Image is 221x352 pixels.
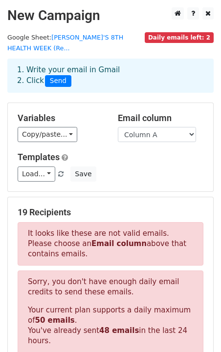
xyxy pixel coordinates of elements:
h5: Email column [118,113,203,124]
p: It looks like these are not valid emails. Please choose an above that contains emails. [18,222,203,266]
iframe: Chat Widget [172,305,221,352]
p: Your current plan supports a daily maximum of . You've already sent in the last 24 hours. [28,305,193,346]
small: Google Sheet: [7,34,123,52]
span: Daily emails left: 2 [145,32,214,43]
strong: Email column [91,239,147,248]
h5: 19 Recipients [18,207,203,218]
a: [PERSON_NAME]'S 8TH HEALTH WEEK (Re... [7,34,123,52]
p: Sorry, you don't have enough daily email credits to send these emails. [28,277,193,297]
h2: New Campaign [7,7,214,24]
a: Daily emails left: 2 [145,34,214,41]
a: Templates [18,152,60,162]
div: 1. Write your email in Gmail 2. Click [10,64,211,87]
a: Copy/paste... [18,127,77,142]
a: Load... [18,166,55,182]
span: Send [45,75,71,87]
strong: 50 emails [35,316,74,325]
h5: Variables [18,113,103,124]
button: Save [70,166,96,182]
strong: 48 emails [99,326,139,335]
